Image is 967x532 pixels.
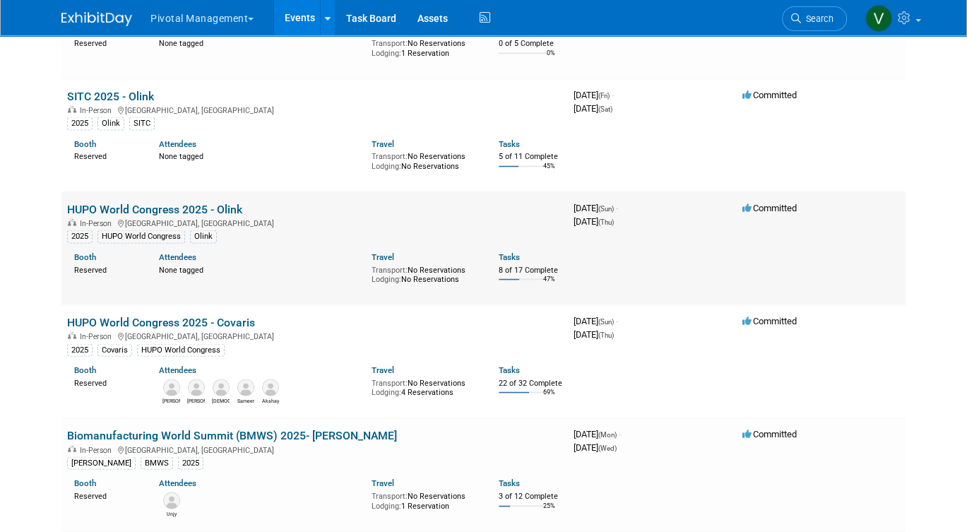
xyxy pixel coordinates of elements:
div: Reserved [74,263,138,276]
div: Akshay Dhingra [261,396,279,405]
img: Valerie Weld [865,5,892,32]
a: HUPO World Congress 2025 - Olink [67,203,242,216]
img: ExhibitDay [61,12,132,26]
span: Committed [742,90,797,100]
div: 0 of 5 Complete [499,39,562,49]
span: Transport: [372,266,408,275]
div: Rob Brown [162,396,180,405]
a: Booth [74,252,96,262]
div: [GEOGRAPHIC_DATA], [GEOGRAPHIC_DATA] [67,330,562,341]
span: (Sat) [598,105,612,113]
span: [DATE] [574,90,614,100]
div: 22 of 32 Complete [499,379,562,389]
div: No Reservations No Reservations [372,263,477,285]
span: [DATE] [574,216,614,227]
img: In-Person Event [68,446,76,453]
div: BMWS [141,457,173,470]
span: Committed [742,203,797,213]
a: Tasks [499,478,520,488]
a: Travel [372,478,394,488]
div: 2025 [67,344,93,357]
div: 2025 [67,230,93,243]
div: Sameer Vasantgadkar [237,396,254,405]
td: 47% [543,276,555,295]
div: Reserved [74,149,138,162]
span: In-Person [80,332,116,341]
div: [GEOGRAPHIC_DATA], [GEOGRAPHIC_DATA] [67,104,562,115]
a: Travel [372,139,394,149]
a: Attendees [159,365,196,375]
span: - [616,316,618,326]
span: (Thu) [598,218,614,226]
span: In-Person [80,446,116,455]
div: 5 of 11 Complete [499,152,562,162]
img: In-Person Event [68,106,76,113]
span: [DATE] [574,203,618,213]
a: Attendees [159,478,196,488]
span: In-Person [80,219,116,228]
img: In-Person Event [68,332,76,339]
img: Rob Brown [163,379,180,396]
span: [DATE] [574,316,618,326]
a: Search [782,6,847,31]
span: Lodging: [372,162,401,171]
div: None tagged [159,263,360,276]
span: Lodging: [372,275,401,284]
div: [GEOGRAPHIC_DATA], [GEOGRAPHIC_DATA] [67,217,562,228]
img: Sameer Vasantgadkar [237,379,254,396]
div: [GEOGRAPHIC_DATA], [GEOGRAPHIC_DATA] [67,444,562,455]
td: 0% [547,49,555,69]
td: 25% [543,502,555,521]
img: In-Person Event [68,219,76,226]
span: (Mon) [598,431,617,439]
div: HUPO World Congress [137,344,225,357]
div: HUPO World Congress [97,230,185,243]
div: Olink [190,230,217,243]
div: None tagged [159,36,360,49]
a: Biomanufacturing World Summit (BMWS) 2025- [PERSON_NAME] [67,429,397,442]
span: (Sun) [598,318,614,326]
span: [DATE] [574,329,614,340]
div: No Reservations 1 Reservation [372,36,477,58]
td: 45% [543,162,555,182]
div: Reserved [74,489,138,502]
span: - [616,203,618,213]
div: Debadeep (Deb) Bhattacharyya, Ph.D. [212,396,230,405]
div: None tagged [159,149,360,162]
span: Transport: [372,39,408,48]
span: [DATE] [574,103,612,114]
a: Booth [74,139,96,149]
span: (Fri) [598,92,610,100]
span: Committed [742,429,797,439]
a: Tasks [499,365,520,375]
span: (Thu) [598,331,614,339]
img: Debadeep (Deb) Bhattacharyya, Ph.D. [213,379,230,396]
div: No Reservations No Reservations [372,149,477,171]
div: No Reservations 1 Reservation [372,489,477,511]
a: Travel [372,252,394,262]
span: Committed [742,316,797,326]
div: Olink [97,117,124,130]
img: Akshay Dhingra [262,379,279,396]
a: SITC 2025 - Olink [67,90,154,103]
div: Patricia Daggett [187,396,205,405]
span: (Wed) [598,444,617,452]
a: Travel [372,365,394,375]
td: 69% [543,389,555,408]
span: Transport: [372,379,408,388]
a: Booth [74,478,96,488]
div: Unjy Park [162,509,180,518]
span: [DATE] [574,442,617,453]
span: Lodging: [372,502,401,511]
span: Transport: [372,152,408,161]
a: Tasks [499,252,520,262]
img: Patricia Daggett [188,379,205,396]
span: Transport: [372,492,408,501]
a: Attendees [159,139,196,149]
img: Unjy Park [163,492,180,509]
a: HUPO World Congress 2025 - Covaris [67,316,255,329]
span: - [619,429,621,439]
span: - [612,90,614,100]
div: [PERSON_NAME] [67,457,136,470]
span: Search [801,13,833,24]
